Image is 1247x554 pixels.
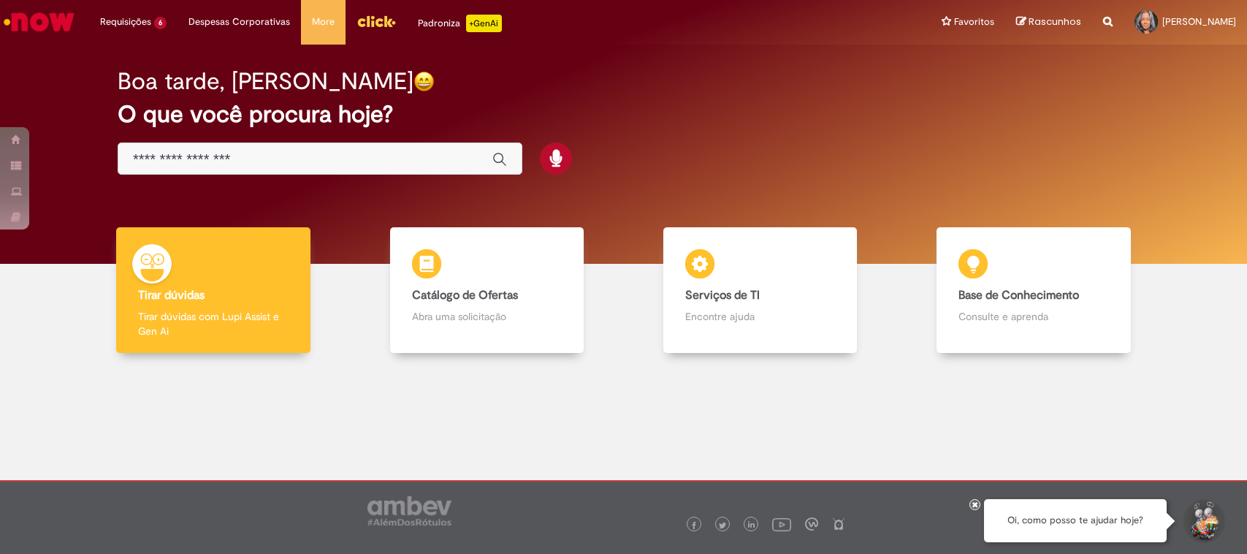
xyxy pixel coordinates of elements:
p: +GenAi [466,15,502,32]
b: Base de Conhecimento [958,288,1079,303]
a: Rascunhos [1016,15,1081,29]
a: Base de Conhecimento Consulte e aprenda [897,227,1170,354]
img: logo_footer_facebook.png [690,522,698,529]
img: logo_footer_naosei.png [832,517,845,531]
img: logo_footer_youtube.png [772,515,791,534]
span: Requisições [100,15,151,29]
span: 6 [154,17,167,29]
div: Padroniza [418,15,502,32]
h2: Boa tarde, [PERSON_NAME] [118,69,413,94]
img: logo_footer_ambev_rotulo_gray.png [367,496,451,525]
b: Catálogo de Ofertas [412,288,518,303]
img: happy-face.png [413,71,435,92]
p: Encontre ajuda [685,309,835,324]
span: Rascunhos [1029,15,1081,29]
span: Despesas Corporativas [188,15,290,29]
img: logo_footer_twitter.png [719,522,726,529]
a: Serviços de TI Encontre ajuda [624,227,897,354]
img: ServiceNow [1,7,77,37]
a: Catálogo de Ofertas Abra uma solicitação [350,227,623,354]
div: Oi, como posso te ajudar hoje? [984,499,1167,542]
span: [PERSON_NAME] [1162,15,1236,28]
b: Tirar dúvidas [138,288,205,303]
a: Tirar dúvidas Tirar dúvidas com Lupi Assist e Gen Ai [77,227,350,354]
img: logo_footer_workplace.png [805,517,818,531]
img: logo_footer_linkedin.png [748,521,755,530]
span: More [312,15,335,29]
button: Iniciar Conversa de Suporte [1181,499,1225,543]
p: Abra uma solicitação [412,309,562,324]
p: Tirar dúvidas com Lupi Assist e Gen Ai [138,309,288,338]
b: Serviços de TI [685,288,760,303]
p: Consulte e aprenda [958,309,1108,324]
img: click_logo_yellow_360x200.png [356,10,396,32]
span: Favoritos [954,15,994,29]
h2: O que você procura hoje? [118,102,1129,127]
